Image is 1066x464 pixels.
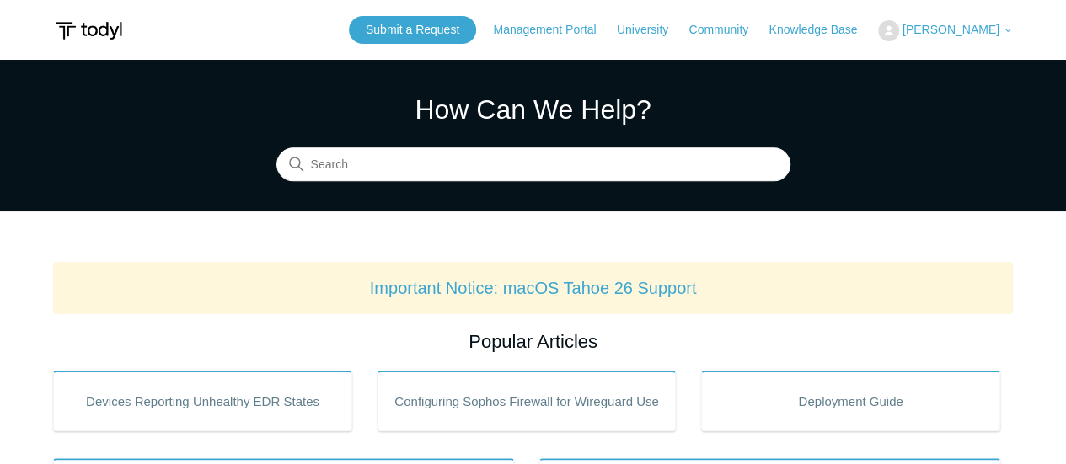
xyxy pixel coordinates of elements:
[349,16,476,44] a: Submit a Request
[617,21,685,39] a: University
[276,89,790,130] h1: How Can We Help?
[903,23,999,36] span: [PERSON_NAME]
[493,21,613,39] a: Management Portal
[53,371,352,431] a: Devices Reporting Unhealthy EDR States
[53,328,1013,355] h2: Popular Articles
[370,279,697,297] a: Important Notice: macOS Tahoe 26 Support
[769,21,874,39] a: Knowledge Base
[53,15,125,46] img: Todyl Support Center Help Center home page
[878,20,1013,41] button: [PERSON_NAME]
[378,371,677,431] a: Configuring Sophos Firewall for Wireguard Use
[688,21,765,39] a: Community
[276,148,790,182] input: Search
[701,371,1000,431] a: Deployment Guide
